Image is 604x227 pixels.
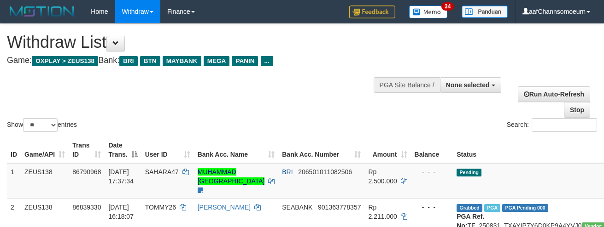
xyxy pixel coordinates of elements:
[7,5,77,18] img: MOTION_logo.png
[349,6,395,18] img: Feedback.jpg
[119,56,137,66] span: BRI
[7,118,77,132] label: Show entries
[7,56,393,65] h4: Game: Bank:
[318,204,361,211] span: Copy 901363778357 to clipboard
[32,56,98,66] span: OXPLAY > ZEUS138
[7,163,21,199] td: 1
[564,102,590,118] a: Stop
[21,137,69,163] th: Game/API: activate to sort column ascending
[532,118,597,132] input: Search:
[415,203,450,212] div: - - -
[411,137,453,163] th: Balance
[507,118,597,132] label: Search:
[108,204,134,220] span: [DATE] 16:18:07
[140,56,160,66] span: BTN
[163,56,201,66] span: MAYBANK
[409,6,448,18] img: Button%20Memo.svg
[368,168,397,185] span: Rp 2.500.000
[145,204,176,211] span: TOMMY26
[198,204,251,211] a: [PERSON_NAME]
[72,168,101,176] span: 86790968
[484,204,500,212] span: Marked by aafkaynarin
[441,2,454,11] span: 34
[145,168,179,176] span: SAHARA47
[204,56,230,66] span: MEGA
[278,137,364,163] th: Bank Acc. Number: activate to sort column ascending
[232,56,258,66] span: PANIN
[518,86,590,102] a: Run Auto-Refresh
[141,137,194,163] th: User ID: activate to sort column ascending
[69,137,105,163] th: Trans ID: activate to sort column ascending
[194,137,279,163] th: Bank Acc. Name: activate to sort column ascending
[198,168,265,185] a: MUHAMMAD [GEOGRAPHIC_DATA]
[7,137,21,163] th: ID
[457,204,482,212] span: Grabbed
[261,56,273,66] span: ...
[440,77,501,93] button: None selected
[462,6,508,18] img: panduan.png
[23,118,58,132] select: Showentries
[446,81,490,89] span: None selected
[282,204,312,211] span: SEABANK
[108,168,134,185] span: [DATE] 17:37:34
[282,168,293,176] span: BRI
[415,167,450,176] div: - - -
[7,33,393,51] h1: Withdraw List
[364,137,410,163] th: Amount: activate to sort column ascending
[72,204,101,211] span: 86839330
[105,137,141,163] th: Date Trans.: activate to sort column descending
[368,204,397,220] span: Rp 2.211.000
[374,77,440,93] div: PGA Site Balance /
[502,204,548,212] span: PGA Pending
[298,168,352,176] span: Copy 206501011082506 to clipboard
[457,169,481,176] span: Pending
[21,163,69,199] td: ZEUS138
